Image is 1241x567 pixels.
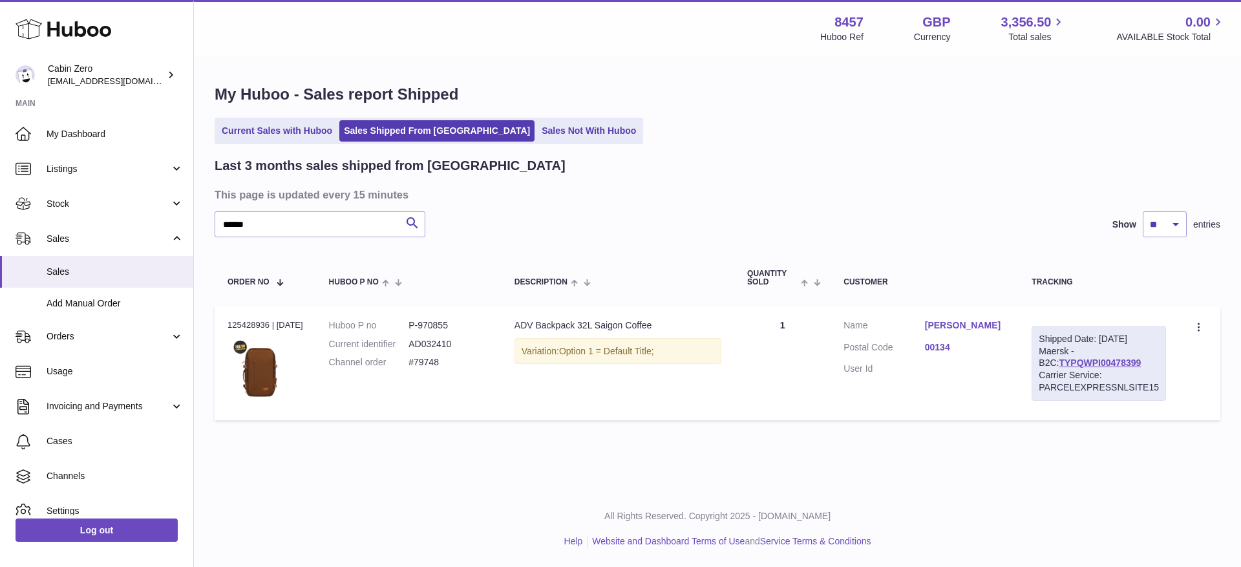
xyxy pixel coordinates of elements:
[47,505,184,517] span: Settings
[537,120,641,142] a: Sales Not With Huboo
[48,63,164,87] div: Cabin Zero
[1001,14,1066,43] a: 3,356.50 Total sales
[47,297,184,310] span: Add Manual Order
[215,84,1220,105] h1: My Huboo - Sales report Shipped
[408,319,489,332] dd: P-970855
[734,306,831,420] td: 1
[925,341,1006,354] a: 00134
[925,319,1006,332] a: [PERSON_NAME]
[843,278,1006,286] div: Customer
[1116,14,1225,43] a: 0.00 AVAILABLE Stock Total
[820,31,864,43] div: Huboo Ref
[47,266,184,278] span: Sales
[47,128,184,140] span: My Dashboard
[329,278,379,286] span: Huboo P no
[48,76,190,86] span: [EMAIL_ADDRESS][DOMAIN_NAME]
[588,535,871,548] li: and
[559,346,654,356] span: Option 1 = Default Title;
[329,338,409,350] dt: Current identifier
[228,319,303,331] div: 125428936 | [DATE]
[1185,14,1211,31] span: 0.00
[47,198,170,210] span: Stock
[843,341,925,357] dt: Postal Code
[514,338,721,365] div: Variation:
[16,65,35,85] img: huboo@cabinzero.com
[228,335,292,400] img: ADV-32L-Saigon-coffee-FRONT_5c115126-da84-4d70-beb9-5598654bac64.jpg
[1116,31,1225,43] span: AVAILABLE Stock Total
[47,365,184,378] span: Usage
[1008,31,1066,43] span: Total sales
[408,338,489,350] dd: AD032410
[47,400,170,412] span: Invoicing and Payments
[514,319,721,332] div: ADV Backpack 32L Saigon Coffee
[47,330,170,343] span: Orders
[843,319,925,335] dt: Name
[47,233,170,245] span: Sales
[922,14,950,31] strong: GBP
[843,363,925,375] dt: User Id
[834,14,864,31] strong: 8457
[329,356,409,369] dt: Channel order
[329,319,409,332] dt: Huboo P no
[16,519,178,542] a: Log out
[914,31,951,43] div: Currency
[339,120,535,142] a: Sales Shipped From [GEOGRAPHIC_DATA]
[47,435,184,447] span: Cases
[564,536,583,546] a: Help
[514,278,567,286] span: Description
[47,163,170,175] span: Listings
[592,536,745,546] a: Website and Dashboard Terms of Use
[1032,326,1166,401] div: Maersk - B2C:
[217,120,337,142] a: Current Sales with Huboo
[1059,358,1141,368] a: TYPQWPI00478399
[1112,219,1136,231] label: Show
[1193,219,1220,231] span: entries
[1032,278,1166,286] div: Tracking
[204,510,1231,522] p: All Rights Reserved. Copyright 2025 - [DOMAIN_NAME]
[1039,369,1159,394] div: Carrier Service: PARCELEXPRESSNLSITE15
[215,187,1217,202] h3: This page is updated every 15 minutes
[228,278,270,286] span: Order No
[408,356,489,369] dd: #79748
[760,536,871,546] a: Service Terms & Conditions
[1039,333,1159,345] div: Shipped Date: [DATE]
[747,270,798,286] span: Quantity Sold
[47,470,184,482] span: Channels
[215,157,566,175] h2: Last 3 months sales shipped from [GEOGRAPHIC_DATA]
[1001,14,1052,31] span: 3,356.50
